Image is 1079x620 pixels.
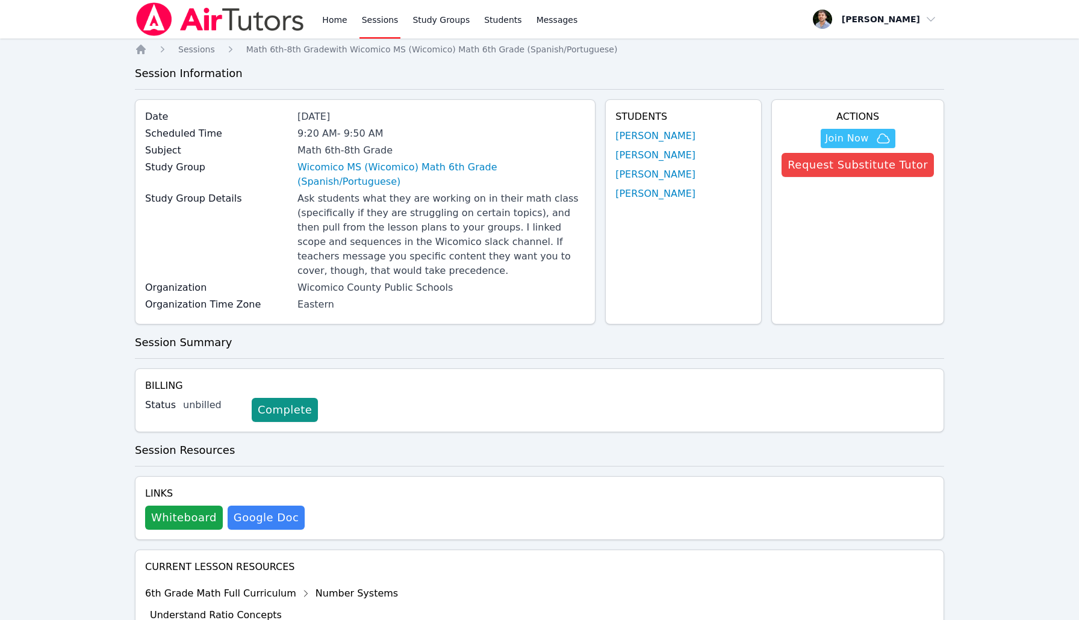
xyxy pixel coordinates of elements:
img: Air Tutors [135,2,305,36]
div: 6th Grade Math Full Curriculum Number Systems [145,584,398,603]
div: Ask students what they are working on in their math class (specifically if they are struggling on... [297,191,585,278]
a: Math 6th-8th Gradewith Wicomico MS (Wicomico) Math 6th Grade (Spanish/Portuguese) [246,43,618,55]
h4: Links [145,486,305,501]
button: Request Substitute Tutor [782,153,934,177]
label: Date [145,110,290,124]
a: [PERSON_NAME] [615,187,695,201]
h3: Session Summary [135,334,944,351]
h4: Students [615,110,751,124]
div: 9:20 AM - 9:50 AM [297,126,585,141]
div: Wicomico County Public Schools [297,281,585,295]
label: Organization Time Zone [145,297,290,312]
div: Math 6th-8th Grade [297,143,585,158]
nav: Breadcrumb [135,43,944,55]
a: Complete [252,398,318,422]
label: Study Group [145,160,290,175]
h3: Session Information [135,65,944,82]
label: Subject [145,143,290,158]
h3: Session Resources [135,442,944,459]
div: unbilled [183,398,242,412]
a: [PERSON_NAME] [615,167,695,182]
h4: Actions [782,110,934,124]
div: [DATE] [297,110,585,124]
label: Status [145,398,176,412]
label: Study Group Details [145,191,290,206]
span: Math 6th-8th Grade with Wicomico MS (Wicomico) Math 6th Grade (Spanish/Portuguese) [246,45,618,54]
h4: Billing [145,379,934,393]
a: Sessions [178,43,215,55]
label: Organization [145,281,290,295]
span: Messages [536,14,578,26]
span: Sessions [178,45,215,54]
a: Google Doc [228,506,305,530]
div: Eastern [297,297,585,312]
a: [PERSON_NAME] [615,148,695,163]
button: Join Now [821,129,895,148]
a: Wicomico MS (Wicomico) Math 6th Grade (Spanish/Portuguese) [297,160,585,189]
button: Whiteboard [145,506,223,530]
label: Scheduled Time [145,126,290,141]
a: [PERSON_NAME] [615,129,695,143]
span: Join Now [826,131,869,146]
h4: Current Lesson Resources [145,560,934,574]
